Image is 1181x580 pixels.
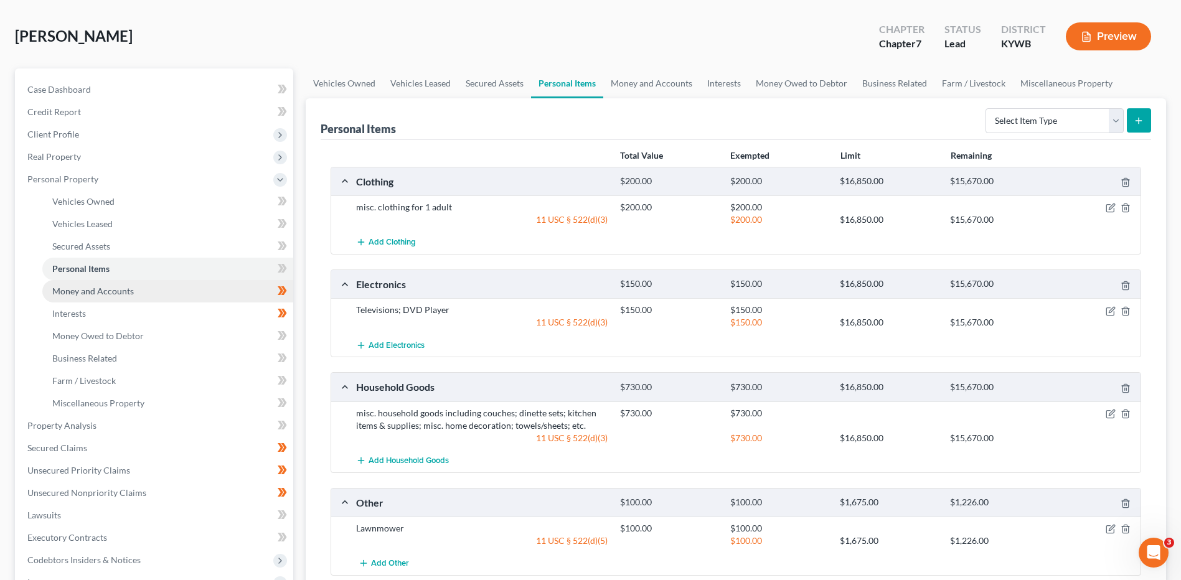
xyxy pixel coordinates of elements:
[42,258,293,280] a: Personal Items
[614,381,724,393] div: $730.00
[724,278,834,290] div: $150.00
[27,554,141,565] span: Codebtors Insiders & Notices
[306,68,383,98] a: Vehicles Owned
[42,302,293,325] a: Interests
[17,414,293,437] a: Property Analysis
[1139,538,1169,568] iframe: Intercom live chat
[27,510,61,520] span: Lawsuits
[350,496,614,509] div: Other
[42,392,293,414] a: Miscellaneous Property
[27,174,98,184] span: Personal Property
[321,121,396,136] div: Personal Items
[724,316,834,329] div: $150.00
[1001,37,1046,51] div: KYWB
[834,175,944,187] div: $16,850.00
[603,68,700,98] a: Money and Accounts
[52,286,134,296] span: Money and Accounts
[356,552,411,575] button: Add Other
[944,497,1054,508] div: $1,226.00
[1001,22,1046,37] div: District
[371,559,409,569] span: Add Other
[730,150,769,161] strong: Exempted
[614,522,724,535] div: $100.00
[52,241,110,251] span: Secured Assets
[944,278,1054,290] div: $15,670.00
[27,532,107,543] span: Executory Contracts
[944,175,1054,187] div: $15,670.00
[840,150,860,161] strong: Limit
[27,151,81,162] span: Real Property
[52,218,113,229] span: Vehicles Leased
[614,407,724,419] div: $730.00
[27,106,81,117] span: Credit Report
[350,407,614,432] div: misc. household goods including couches; dinette sets; kitchen items & supplies; misc. home decor...
[614,175,724,187] div: $200.00
[458,68,531,98] a: Secured Assets
[17,78,293,101] a: Case Dashboard
[350,175,614,188] div: Clothing
[620,150,663,161] strong: Total Value
[27,84,91,95] span: Case Dashboard
[17,101,293,123] a: Credit Report
[42,190,293,213] a: Vehicles Owned
[724,535,834,547] div: $100.00
[1164,538,1174,548] span: 3
[944,432,1054,444] div: $15,670.00
[17,459,293,482] a: Unsecured Priority Claims
[27,420,96,431] span: Property Analysis
[724,432,834,444] div: $730.00
[944,22,981,37] div: Status
[614,201,724,213] div: $200.00
[17,526,293,549] a: Executory Contracts
[52,196,115,207] span: Vehicles Owned
[350,380,614,393] div: Household Goods
[614,304,724,316] div: $150.00
[350,213,614,226] div: 11 USC § 522(d)(3)
[17,482,293,504] a: Unsecured Nonpriority Claims
[350,278,614,291] div: Electronics
[52,398,144,408] span: Miscellaneous Property
[834,432,944,444] div: $16,850.00
[724,497,834,508] div: $100.00
[52,353,117,363] span: Business Related
[614,497,724,508] div: $100.00
[350,432,614,444] div: 11 USC § 522(d)(3)
[17,504,293,526] a: Lawsuits
[879,22,925,37] div: Chapter
[724,213,834,226] div: $200.00
[724,522,834,535] div: $100.00
[42,213,293,235] a: Vehicles Leased
[879,37,925,51] div: Chapter
[350,535,614,547] div: 11 USC § 522(d)(5)
[748,68,855,98] a: Money Owed to Debtor
[834,316,944,329] div: $16,850.00
[916,37,921,49] span: 7
[1013,68,1120,98] a: Miscellaneous Property
[951,150,992,161] strong: Remaining
[27,129,79,139] span: Client Profile
[944,535,1054,547] div: $1,226.00
[944,316,1054,329] div: $15,670.00
[531,68,603,98] a: Personal Items
[369,238,416,248] span: Add Clothing
[42,280,293,302] a: Money and Accounts
[834,497,944,508] div: $1,675.00
[350,304,614,316] div: Televisions; DVD Player
[15,27,133,45] span: [PERSON_NAME]
[834,278,944,290] div: $16,850.00
[934,68,1013,98] a: Farm / Livestock
[42,235,293,258] a: Secured Assets
[52,308,86,319] span: Interests
[42,370,293,392] a: Farm / Livestock
[855,68,934,98] a: Business Related
[356,334,425,357] button: Add Electronics
[350,201,614,213] div: misc. clothing for 1 adult
[383,68,458,98] a: Vehicles Leased
[17,437,293,459] a: Secured Claims
[724,175,834,187] div: $200.00
[724,407,834,419] div: $730.00
[724,381,834,393] div: $730.00
[944,37,981,51] div: Lead
[369,340,425,350] span: Add Electronics
[42,325,293,347] a: Money Owed to Debtor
